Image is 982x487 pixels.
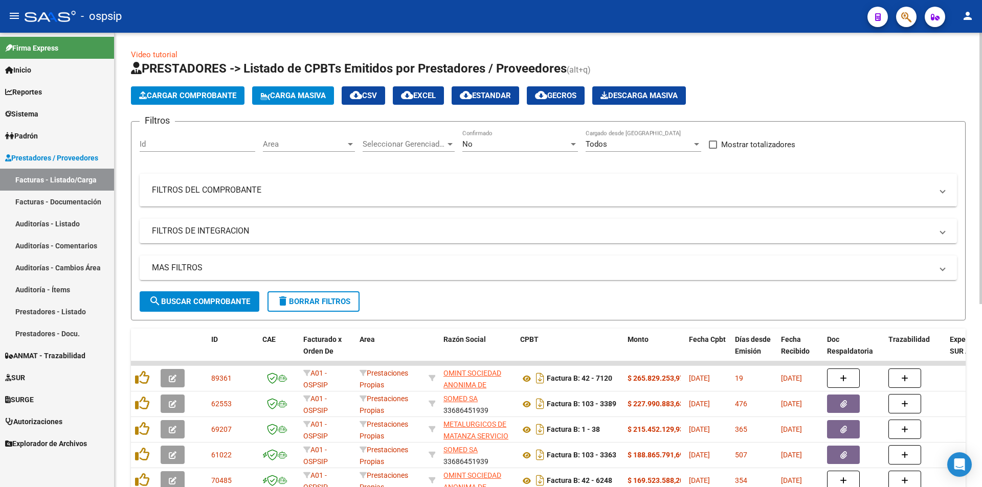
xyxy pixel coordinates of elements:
span: Firma Express [5,42,58,54]
button: Carga Masiva [252,86,334,105]
span: 476 [735,400,747,408]
span: CAE [262,335,276,343]
span: [DATE] [781,476,802,484]
span: A01 - OSPSIP [303,420,328,440]
span: A01 - OSPSIP [303,369,328,389]
span: 62553 [211,400,232,408]
span: SOMED SA [443,446,478,454]
i: Descargar documento [533,421,547,437]
i: Descargar documento [533,396,547,412]
span: Prestaciones Propias [360,395,408,414]
span: Buscar Comprobante [149,297,250,306]
span: METALURGICOS DE MATANZA SERVICIO DE SALUD S.R.L. [443,420,508,452]
span: 61022 [211,451,232,459]
span: Estandar [460,91,511,100]
mat-icon: cloud_download [401,89,413,101]
datatable-header-cell: Fecha Recibido [777,329,823,374]
span: Padrón [5,130,38,142]
div: 30550245309 [443,367,512,389]
span: Explorador de Archivos [5,438,87,449]
span: A01 - OSPSIP [303,395,328,414]
button: EXCEL [393,86,444,105]
span: Inicio [5,64,31,76]
span: SURGE [5,394,34,405]
strong: $ 227.990.883,63 [628,400,684,408]
button: Gecros [527,86,585,105]
span: Carga Masiva [260,91,326,100]
div: Open Intercom Messenger [947,452,972,477]
span: OMINT SOCIEDAD ANONIMA DE SERVICIOS [443,369,501,401]
span: 70485 [211,476,232,484]
mat-expansion-panel-header: MAS FILTROS [140,256,957,280]
div: 33686451939 [443,393,512,414]
span: Mostrar totalizadores [721,138,795,151]
span: 354 [735,476,747,484]
strong: $ 265.829.253,97 [628,374,684,382]
button: Descarga Masiva [592,86,686,105]
span: ANMAT - Trazabilidad [5,350,85,361]
span: Seleccionar Gerenciador [363,140,445,149]
span: Fecha Cpbt [689,335,726,343]
span: Prestaciones Propias [360,420,408,440]
strong: Factura B: 42 - 6248 [547,477,612,485]
mat-icon: search [149,295,161,307]
span: 89361 [211,374,232,382]
span: [DATE] [689,476,710,484]
datatable-header-cell: Fecha Cpbt [685,329,731,374]
span: Area [263,140,346,149]
span: ID [211,335,218,343]
datatable-header-cell: Facturado x Orden De [299,329,355,374]
mat-expansion-panel-header: FILTROS DE INTEGRACION [140,219,957,243]
span: SOMED SA [443,395,478,403]
datatable-header-cell: Días desde Emisión [731,329,777,374]
span: Autorizaciones [5,416,62,427]
span: [DATE] [781,400,802,408]
span: EXCEL [401,91,436,100]
span: Todos [586,140,607,149]
strong: $ 169.523.588,20 [628,476,684,484]
span: Doc Respaldatoria [827,335,873,355]
i: Descargar documento [533,447,547,463]
span: No [462,140,473,149]
strong: Factura B: 103 - 3389 [547,400,616,408]
span: [DATE] [781,451,802,459]
span: Sistema [5,108,38,120]
span: A01 - OSPSIP [303,446,328,466]
span: Prestaciones Propias [360,446,408,466]
button: Borrar Filtros [267,291,360,312]
div: 30718558286 [443,419,512,440]
button: Buscar Comprobante [140,291,259,312]
span: Descarga Masiva [600,91,678,100]
datatable-header-cell: Monto [623,329,685,374]
datatable-header-cell: CAE [258,329,299,374]
span: 19 [735,374,743,382]
span: SUR [5,372,25,383]
button: CSV [342,86,385,105]
mat-expansion-panel-header: FILTROS DEL COMPROBANTE [140,174,957,206]
mat-panel-title: FILTROS DE INTEGRACION [152,225,932,237]
span: Días desde Emisión [735,335,771,355]
datatable-header-cell: Area [355,329,425,374]
span: Prestadores / Proveedores [5,152,98,164]
strong: Factura B: 1 - 38 [547,426,600,434]
datatable-header-cell: ID [207,329,258,374]
span: Cargar Comprobante [139,91,236,100]
span: 365 [735,425,747,433]
h3: Filtros [140,113,175,128]
mat-icon: menu [8,10,20,22]
span: [DATE] [689,451,710,459]
mat-icon: cloud_download [350,89,362,101]
button: Cargar Comprobante [131,86,244,105]
mat-icon: person [962,10,974,22]
mat-panel-title: MAS FILTROS [152,262,932,273]
a: Video tutorial [131,50,177,59]
mat-icon: cloud_download [460,89,472,101]
span: Reportes [5,86,42,98]
span: (alt+q) [567,65,591,75]
span: 69207 [211,425,232,433]
mat-panel-title: FILTROS DEL COMPROBANTE [152,184,932,196]
app-download-masive: Descarga masiva de comprobantes (adjuntos) [592,86,686,105]
span: Prestaciones Propias [360,369,408,389]
span: Razón Social [443,335,486,343]
div: 33686451939 [443,444,512,466]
